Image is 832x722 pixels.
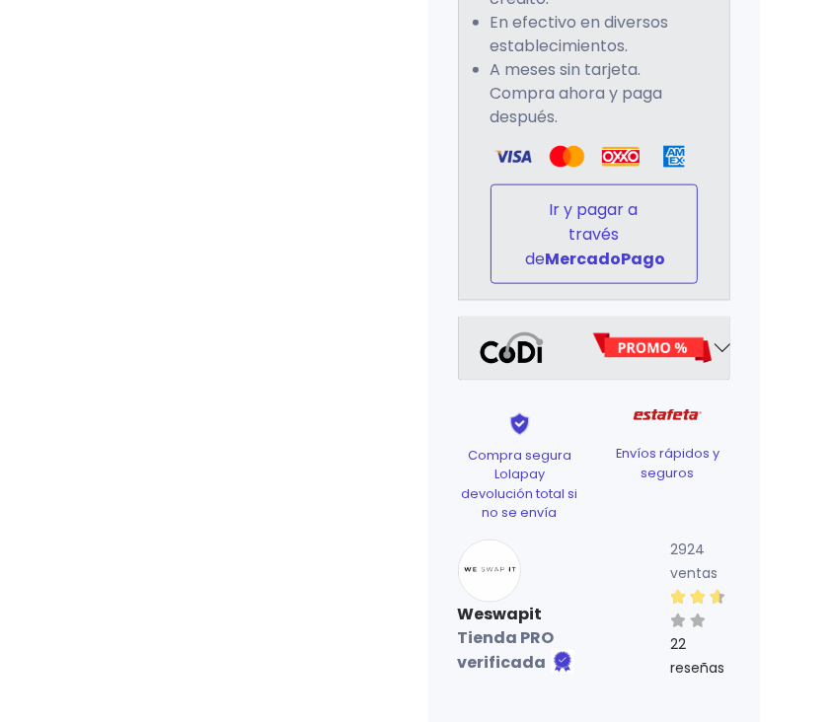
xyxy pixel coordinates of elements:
[494,145,532,169] img: Visa Logo
[606,444,730,481] p: Envíos rápidos y seguros
[458,540,521,603] img: small.png
[458,446,582,522] p: Compra segura Lolapay devolución total si no se envía
[483,412,558,437] img: Shield
[546,248,666,270] strong: MercadoPago
[671,540,719,583] small: 2924 ventas
[491,58,698,129] li: A meses sin tarjeta. Compra ahora y paga después.
[671,596,730,680] a: 22 reseñas
[551,650,574,674] img: Tienda verificada
[602,145,640,169] img: Oxxo Logo
[592,332,714,364] img: Promo
[671,585,730,632] div: 4.14 / 5
[479,332,545,364] img: Codi Logo
[618,397,718,435] img: Estafeta Logo
[491,11,698,58] li: En efectivo en diversos establecimientos.
[458,603,632,626] a: Weswapit
[491,184,698,284] button: Ir y pagar a través deMercadoPago
[671,634,725,678] small: 22 reseñas
[655,145,693,169] img: Amex Logo
[548,145,585,169] img: Visa Logo
[458,626,555,674] b: Tienda PRO verificada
